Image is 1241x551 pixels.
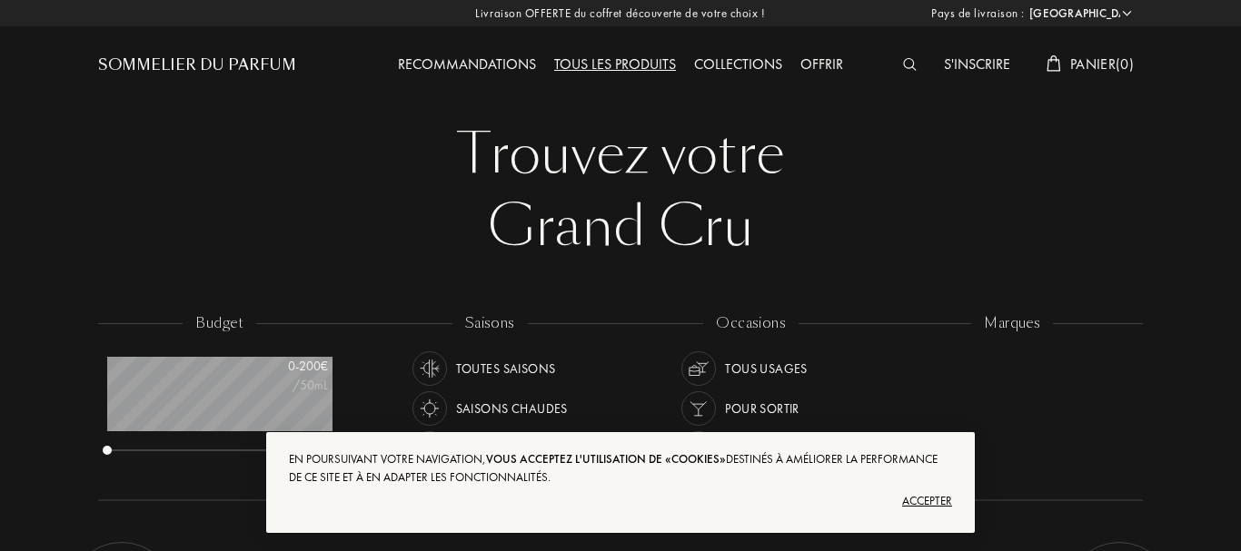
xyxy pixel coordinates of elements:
div: Tous les produits [545,54,685,77]
img: usage_occasion_party_white.svg [686,396,711,421]
img: cart_white.svg [1047,55,1061,72]
span: vous acceptez l'utilisation de «cookies» [486,451,726,467]
div: Accepter [289,487,952,516]
div: S'inscrire [935,54,1019,77]
div: marques [971,313,1053,334]
div: Saisons chaudes [456,391,568,426]
div: Tous usages [725,351,808,386]
div: budget [183,313,256,334]
div: /50mL [237,376,328,395]
img: usage_season_hot_white.svg [417,396,442,421]
div: 0 - 200 € [237,357,328,376]
div: Pour sortir [725,391,799,426]
a: Sommelier du Parfum [98,54,296,76]
div: Grand Cru [112,191,1129,263]
div: occasions [703,313,799,334]
span: Panier ( 0 ) [1070,54,1134,74]
span: Pays de livraison : [931,5,1025,23]
img: usage_season_average_white.svg [417,356,442,381]
div: Collections [685,54,791,77]
img: usage_occasion_all_white.svg [686,356,711,381]
div: saisons [452,313,528,334]
a: Recommandations [389,54,545,74]
div: Toutes saisons [456,351,556,386]
a: Offrir [791,54,852,74]
div: Offrir [791,54,852,77]
a: S'inscrire [935,54,1019,74]
a: Collections [685,54,791,74]
a: Tous les produits [545,54,685,74]
img: search_icn_white.svg [903,58,917,71]
div: En poursuivant votre navigation, destinés à améliorer la performance de ce site et à en adapter l... [289,450,952,487]
div: Recommandations [389,54,545,77]
div: Trouvez votre [112,118,1129,191]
